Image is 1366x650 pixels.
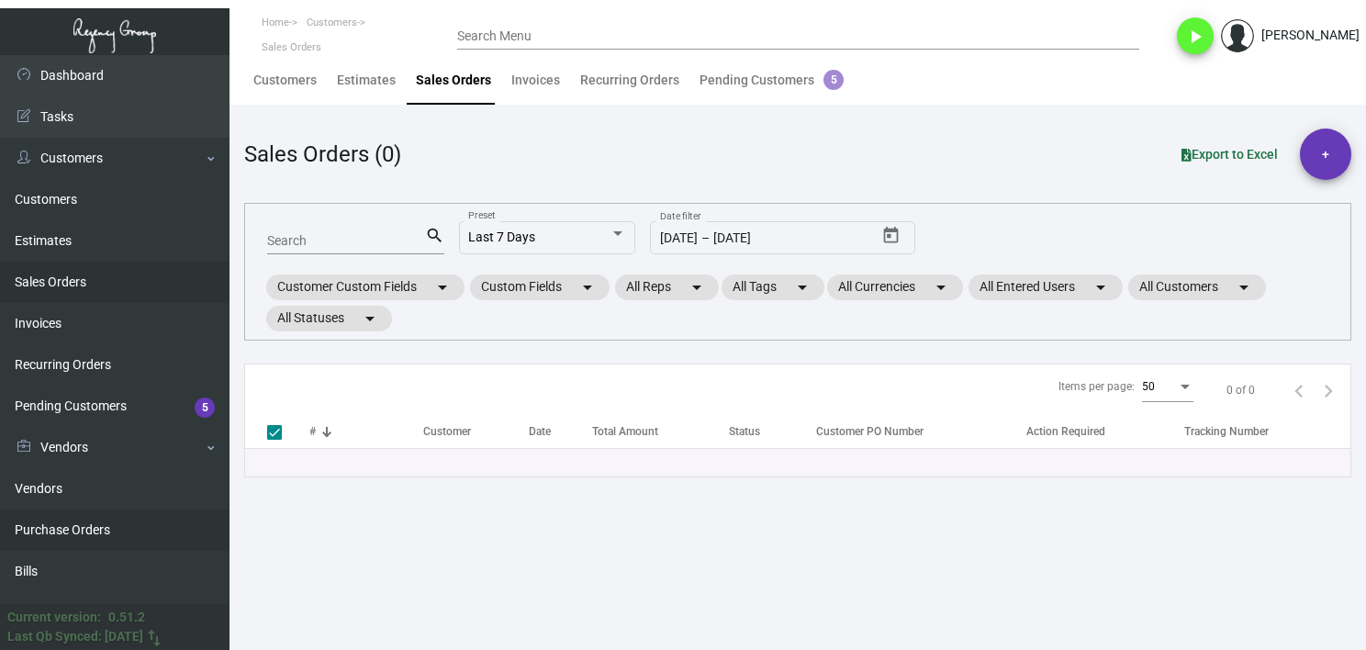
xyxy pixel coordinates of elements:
[511,71,560,90] div: Invoices
[816,423,1026,440] div: Customer PO Number
[592,423,728,440] div: Total Amount
[266,275,465,300] mat-chip: Customer Custom Fields
[1181,147,1278,162] span: Export to Excel
[827,275,963,300] mat-chip: All Currencies
[686,276,708,298] mat-icon: arrow_drop_down
[7,608,101,627] div: Current version:
[307,17,357,28] span: Customers
[722,275,824,300] mat-chip: All Tags
[470,275,610,300] mat-chip: Custom Fields
[791,276,813,298] mat-icon: arrow_drop_down
[729,423,808,440] div: Status
[615,275,719,300] mat-chip: All Reps
[713,231,818,246] input: End date
[359,308,381,330] mat-icon: arrow_drop_down
[468,230,535,244] span: Last 7 Days
[337,71,396,90] div: Estimates
[1058,378,1135,395] div: Items per page:
[266,306,392,331] mat-chip: All Statuses
[244,138,401,171] div: Sales Orders (0)
[262,41,321,53] span: Sales Orders
[1314,375,1343,405] button: Next page
[729,423,760,440] div: Status
[969,275,1123,300] mat-chip: All Entered Users
[1026,423,1183,440] div: Action Required
[1184,423,1269,440] div: Tracking Number
[1026,423,1105,440] div: Action Required
[1090,276,1112,298] mat-icon: arrow_drop_down
[1261,26,1360,45] div: [PERSON_NAME]
[1322,129,1329,180] span: +
[7,627,143,646] div: Last Qb Synced: [DATE]
[262,17,289,28] span: Home
[1221,19,1254,52] img: admin@bootstrapmaster.com
[1167,138,1293,171] button: Export to Excel
[930,276,952,298] mat-icon: arrow_drop_down
[309,423,316,440] div: #
[816,423,924,440] div: Customer PO Number
[1177,17,1214,54] button: play_arrow
[1233,276,1255,298] mat-icon: arrow_drop_down
[423,423,471,440] div: Customer
[1184,423,1350,440] div: Tracking Number
[701,231,710,246] span: –
[529,423,551,440] div: Date
[877,221,906,251] button: Open calendar
[253,71,317,90] div: Customers
[1142,381,1193,394] mat-select: Items per page:
[592,423,658,440] div: Total Amount
[580,71,679,90] div: Recurring Orders
[1128,275,1266,300] mat-chip: All Customers
[1284,375,1314,405] button: Previous page
[700,71,844,90] div: Pending Customers
[423,423,529,440] div: Customer
[108,608,145,627] div: 0.51.2
[1226,382,1255,398] div: 0 of 0
[425,225,444,247] mat-icon: search
[1300,129,1351,180] button: +
[431,276,453,298] mat-icon: arrow_drop_down
[577,276,599,298] mat-icon: arrow_drop_down
[416,71,491,90] div: Sales Orders
[1184,26,1206,48] i: play_arrow
[660,231,698,246] input: Start date
[1142,380,1155,393] span: 50
[309,423,423,440] div: #
[529,423,592,440] div: Date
